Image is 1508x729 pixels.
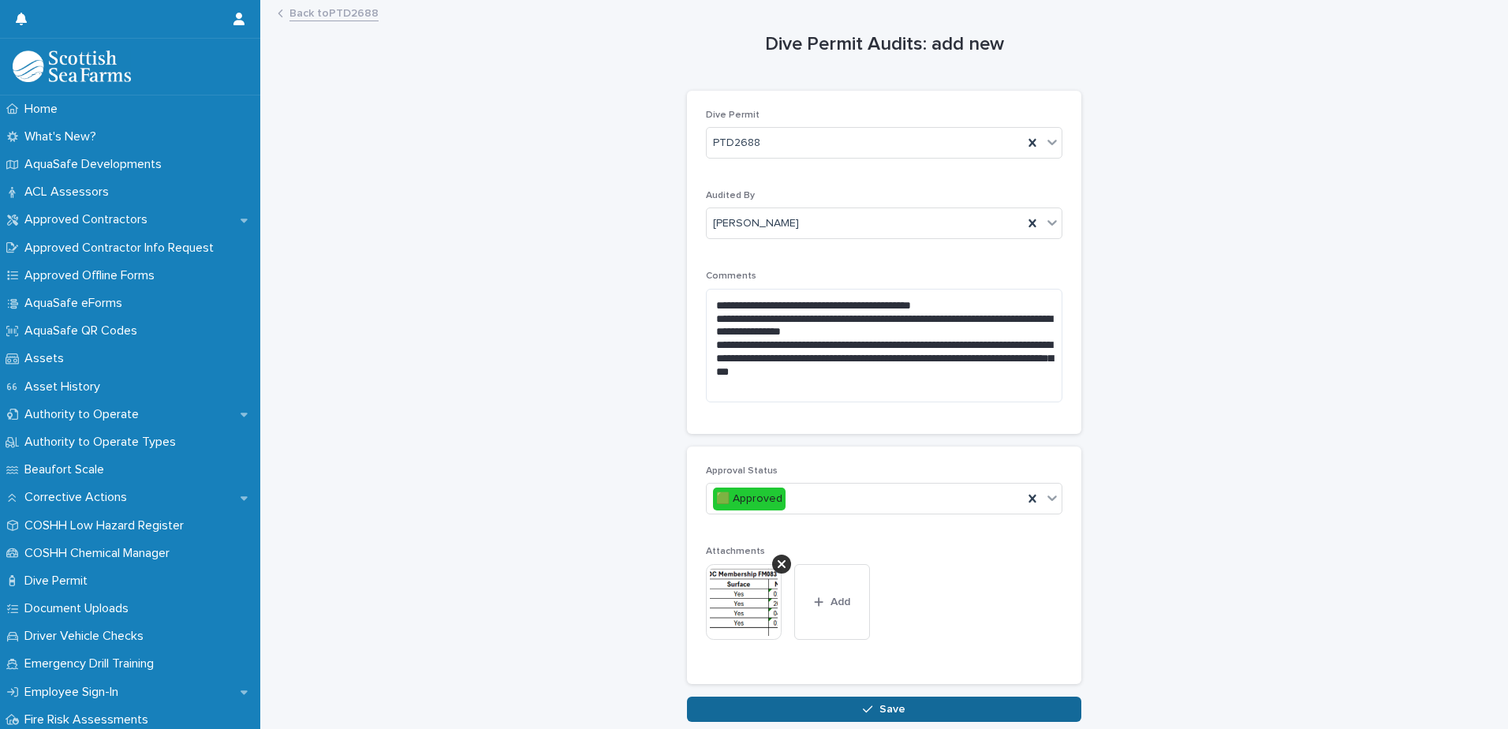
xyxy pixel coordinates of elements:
[879,704,905,715] span: Save
[18,574,100,589] p: Dive Permit
[713,135,760,151] span: PTD2688
[18,518,196,533] p: COSHH Low Hazard Register
[687,697,1081,722] button: Save
[18,102,70,117] p: Home
[18,323,150,338] p: AquaSafe QR Codes
[18,212,160,227] p: Approved Contractors
[18,629,156,644] p: Driver Vehicle Checks
[706,271,756,281] span: Comments
[18,296,135,311] p: AquaSafe eForms
[18,712,161,727] p: Fire Risk Assessments
[18,490,140,505] p: Corrective Actions
[18,407,151,422] p: Authority to Operate
[18,268,167,283] p: Approved Offline Forms
[13,50,131,82] img: bPIBxiqnSb2ggTQWdOVV
[713,488,786,510] div: 🟩 Approved
[18,351,77,366] p: Assets
[794,564,870,640] button: Add
[18,241,226,256] p: Approved Contractor Info Request
[706,466,778,476] span: Approval Status
[18,129,109,144] p: What's New?
[18,157,174,172] p: AquaSafe Developments
[18,185,121,200] p: ACL Assessors
[18,685,131,700] p: Employee Sign-In
[713,215,799,232] span: [PERSON_NAME]
[706,110,760,120] span: Dive Permit
[831,596,850,607] span: Add
[18,435,188,450] p: Authority to Operate Types
[18,656,166,671] p: Emergency Drill Training
[18,379,113,394] p: Asset History
[289,3,379,21] a: Back toPTD2688
[706,547,765,556] span: Attachments
[18,601,141,616] p: Document Uploads
[18,462,117,477] p: Beaufort Scale
[706,191,755,200] span: Audited By
[18,546,182,561] p: COSHH Chemical Manager
[687,33,1081,56] h1: Dive Permit Audits: add new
